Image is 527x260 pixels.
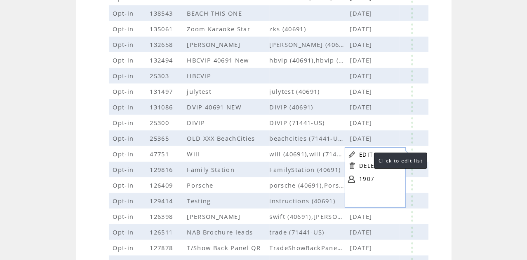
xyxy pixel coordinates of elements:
[187,212,243,221] span: [PERSON_NAME]
[113,72,136,80] span: Opt-in
[113,134,136,142] span: Opt-in
[150,56,175,64] span: 132494
[187,118,207,127] span: DIVIP
[270,25,350,33] span: zks (40691)
[150,150,172,158] span: 47751
[150,40,175,49] span: 132658
[113,9,136,17] span: Opt-in
[150,118,172,127] span: 25300
[270,134,350,142] span: beachcities (71441-US)
[379,157,423,164] span: Click to edit list
[187,181,216,189] span: Porsche
[350,134,374,142] span: [DATE]
[350,228,374,236] span: [DATE]
[113,87,136,95] span: Opt-in
[350,103,374,111] span: [DATE]
[187,87,214,95] span: julytest
[270,228,350,236] span: trade (71441-US)
[187,134,257,142] span: OLD XXX BeachCities
[113,181,136,189] span: Opt-in
[359,151,373,158] a: EDIT
[113,103,136,111] span: Opt-in
[350,56,374,64] span: [DATE]
[270,150,350,158] span: will (40691),will (71441-US)
[150,134,172,142] span: 25365
[150,72,172,80] span: 25303
[150,228,175,236] span: 126511
[187,165,237,174] span: Family Station
[187,9,245,17] span: BEACH THIS ONE
[270,165,350,174] span: FamilyStation (40691)
[113,25,136,33] span: Opt-in
[150,197,175,205] span: 129414
[113,56,136,64] span: Opt-in
[150,87,175,95] span: 131497
[150,244,175,252] span: 127878
[113,118,136,127] span: Opt-in
[150,212,175,221] span: 126398
[270,87,350,95] span: julytest (40691)
[270,40,350,49] span: doggett (40691)
[113,40,136,49] span: Opt-in
[187,72,214,80] span: HBCVIP
[187,40,243,49] span: [PERSON_NAME]
[150,103,175,111] span: 131086
[113,165,136,174] span: Opt-in
[150,181,175,189] span: 126409
[113,244,136,252] span: Opt-in
[359,173,400,185] a: 1907
[113,212,136,221] span: Opt-in
[187,197,213,205] span: Testing
[270,118,350,127] span: DIVIP (71441-US)
[350,25,374,33] span: [DATE]
[270,212,350,221] span: swift (40691),Taylor (71441-US)
[187,228,255,236] span: NAB Brochure leads
[113,150,136,158] span: Opt-in
[113,197,136,205] span: Opt-in
[187,244,263,252] span: T/Show Back Panel QR
[187,103,244,111] span: DVIP 40691 NEW
[270,103,350,111] span: DIVIP (40691)
[187,56,251,64] span: HBCVIP 40691 New
[350,118,374,127] span: [DATE]
[350,72,374,80] span: [DATE]
[270,56,350,64] span: hbvip (40691),hbvip (71441-US)
[270,244,350,252] span: TradeShowBackPanel (71441-US)
[350,40,374,49] span: [DATE]
[359,162,381,169] a: DELETE
[350,244,374,252] span: [DATE]
[150,25,175,33] span: 135061
[187,150,202,158] span: Will
[150,165,175,174] span: 129816
[187,25,253,33] span: Zoom Karaoke Star
[270,197,350,205] span: instructions (40691)
[150,9,175,17] span: 138543
[350,87,374,95] span: [DATE]
[270,181,350,189] span: porsche (40691),Porsche (71441-US)
[350,9,374,17] span: [DATE]
[113,228,136,236] span: Opt-in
